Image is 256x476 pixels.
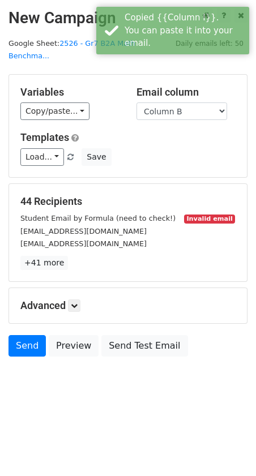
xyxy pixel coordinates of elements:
[49,335,99,357] a: Preview
[20,214,176,222] small: Student Email by Formula (need to check!)
[101,335,187,357] a: Send Test Email
[20,102,89,120] a: Copy/paste...
[125,11,245,50] div: Copied {{Column I}}. You can paste it into your email.
[20,239,147,248] small: [EMAIL_ADDRESS][DOMAIN_NAME]
[82,148,111,166] button: Save
[20,227,147,235] small: [EMAIL_ADDRESS][DOMAIN_NAME]
[8,39,135,61] a: 2526 - Gr7 B2A Math Benchma...
[184,215,235,224] small: Invalid email
[20,148,64,166] a: Load...
[8,335,46,357] a: Send
[20,299,236,312] h5: Advanced
[8,39,135,61] small: Google Sheet:
[20,131,69,143] a: Templates
[8,8,248,28] h2: New Campaign
[199,422,256,476] iframe: Chat Widget
[20,195,236,208] h5: 44 Recipients
[136,86,236,98] h5: Email column
[20,256,68,270] a: +41 more
[20,86,120,98] h5: Variables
